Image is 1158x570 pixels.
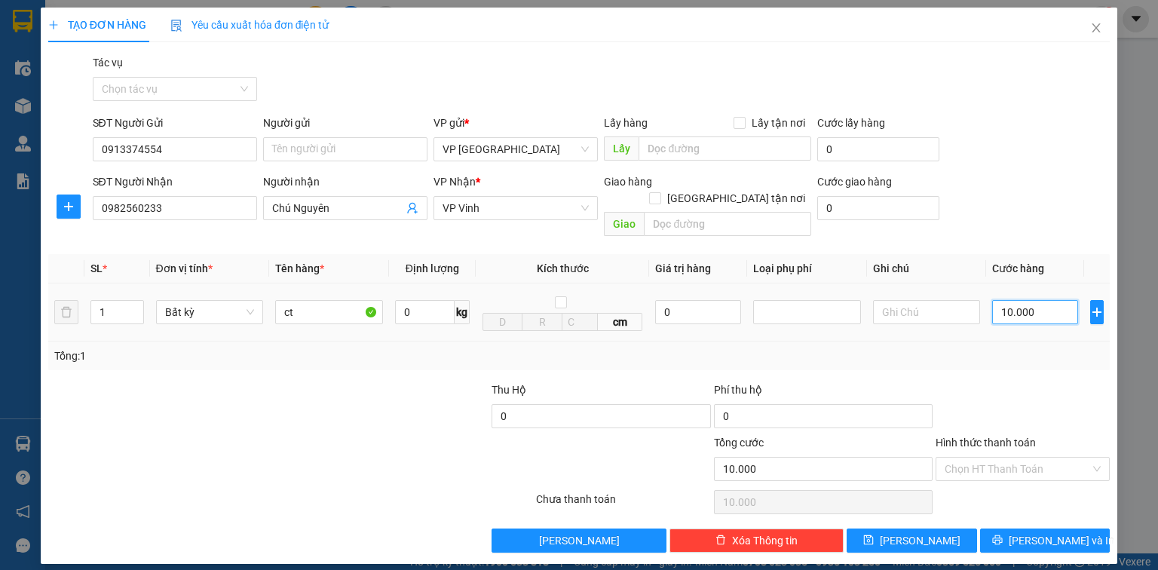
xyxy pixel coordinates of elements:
button: [PERSON_NAME] [492,529,666,553]
label: Cước giao hàng [817,176,892,188]
span: Tên hàng [275,262,324,274]
button: save[PERSON_NAME] [847,529,977,553]
input: D [482,313,523,331]
span: Thu Hộ [492,384,526,396]
span: Định lượng [406,262,459,274]
img: logo [8,34,67,109]
input: C [562,313,598,331]
span: TẠO ĐƠN HÀNG [48,19,146,31]
div: Phí thu hộ [714,382,933,404]
strong: Hotline : [PHONE_NUMBER] - [PHONE_NUMBER] [78,100,216,124]
input: Dọc đường [644,212,811,236]
span: Lấy hàng [604,117,648,129]
span: [PERSON_NAME] và In [1009,532,1114,549]
button: plus [1090,300,1104,324]
span: [PERSON_NAME] [539,532,620,549]
span: cm [598,313,642,331]
span: save [863,535,874,547]
button: plus [57,195,81,219]
input: Dọc đường [639,136,811,161]
span: Giá trị hàng [655,262,711,274]
th: Loại phụ phí [747,254,867,283]
input: Cước giao hàng [817,196,939,220]
span: Bất kỳ [165,301,255,323]
div: SĐT Người Nhận [93,173,257,190]
strong: PHIẾU GỬI HÀNG [87,81,209,97]
label: Tác vụ [93,57,123,69]
span: Kích thước [537,262,589,274]
span: Đơn vị tính [156,262,213,274]
span: Giao [604,212,644,236]
input: R [522,313,562,331]
span: Yêu cầu xuất hóa đơn điện tử [170,19,329,31]
button: printer[PERSON_NAME] và In [980,529,1111,553]
div: Người nhận [263,173,427,190]
label: Cước lấy hàng [817,117,885,129]
span: 42 [PERSON_NAME] - Vinh - [GEOGRAPHIC_DATA] [82,51,213,78]
div: Chưa thanh toán [535,491,712,517]
button: delete [54,300,78,324]
span: Tổng cước [714,437,764,449]
span: delete [715,535,726,547]
span: VP Đà Nẵng [443,138,589,161]
span: plus [57,201,80,213]
div: SĐT Người Gửi [93,115,257,131]
span: Xóa Thông tin [732,532,798,549]
label: Hình thức thanh toán [936,437,1036,449]
span: close [1090,22,1102,34]
button: Close [1075,8,1117,50]
span: Cước hàng [992,262,1044,274]
img: icon [170,20,182,32]
span: VP Nhận [433,176,476,188]
span: [PERSON_NAME] [880,532,960,549]
div: Người gửi [263,115,427,131]
div: VP gửi [433,115,598,131]
span: Lấy tận nơi [746,115,811,131]
input: VD: Bàn, Ghế [275,300,383,324]
input: Cước lấy hàng [817,137,939,161]
span: Lấy [604,136,639,161]
span: plus [1091,306,1103,318]
span: plus [48,20,59,30]
span: kg [455,300,470,324]
input: Ghi Chú [873,300,981,324]
span: Giao hàng [604,176,652,188]
div: Tổng: 1 [54,348,448,364]
span: VP Vinh [443,197,589,219]
span: [GEOGRAPHIC_DATA] tận nơi [661,190,811,207]
span: SL [90,262,103,274]
strong: HÃNG XE HẢI HOÀNG GIA [72,15,223,47]
input: 0 [655,300,741,324]
span: printer [992,535,1003,547]
button: deleteXóa Thông tin [669,529,844,553]
span: user-add [406,202,418,214]
th: Ghi chú [867,254,987,283]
